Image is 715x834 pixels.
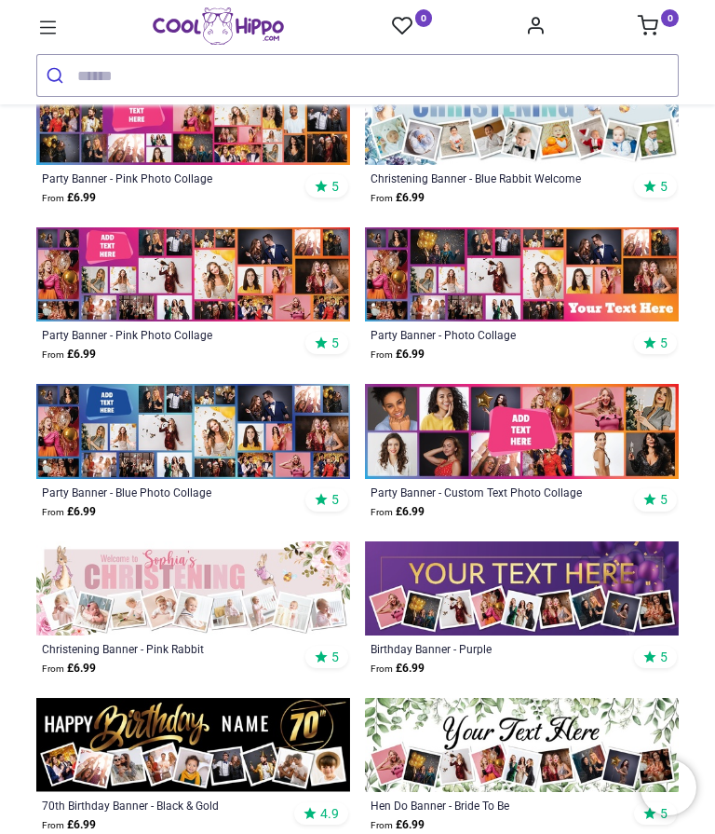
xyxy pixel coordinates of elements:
a: Birthday Banner - Purple [371,641,613,656]
strong: £ 6.99 [42,503,96,521]
img: Personalised Happy Birthday Banner - Purple - 9 Photo Upload [365,541,679,636]
img: Personalised Christening Banner - Blue Rabbit Welcome - Custom Name & 9 Photo Upload [365,70,679,164]
strong: £ 6.99 [371,346,425,363]
span: From [42,349,64,360]
span: From [371,507,393,517]
strong: £ 6.99 [371,816,425,834]
span: From [371,349,393,360]
span: From [42,507,64,517]
strong: £ 6.99 [371,189,425,207]
img: Personalised Party Banner - Pink Photo Collage - Custom Text & 25 Photo Upload [36,227,350,321]
span: 5 [331,335,339,351]
a: Hen Do Banner - Bride To Be [371,798,613,813]
a: Account Info [525,21,546,35]
img: Personalised Hen Do Banner - Bride To Be - 9 Photo Upload [365,698,679,792]
img: Personalised Party Banner - Photo Collage - 23 Photo Upload [365,227,679,321]
span: 5 [660,335,668,351]
img: Personalised Party Banner - Custom Text Photo Collage - 12 Photo Upload [365,384,679,478]
a: Christening Banner - Blue Rabbit Welcome [371,171,613,185]
span: 5 [331,649,339,665]
img: Personalised Party Banner - Pink Photo Collage - Add Text & 30 Photo Upload [36,70,350,164]
iframe: Brevo live chat [641,759,696,815]
strong: £ 6.99 [42,660,96,677]
span: 5 [660,491,668,508]
a: Party Banner - Blue Photo Collage [42,485,284,499]
strong: £ 6.99 [42,346,96,363]
a: Party Banner - Pink Photo Collage [42,327,284,342]
span: From [42,820,64,830]
a: Party Banner - Pink Photo Collage [42,171,284,185]
span: From [371,820,393,830]
sup: 0 [661,9,679,27]
a: 0 [638,21,679,35]
a: Logo of Cool Hippo [153,7,284,45]
span: 5 [660,178,668,195]
a: Party Banner - Photo Collage [371,327,613,342]
span: From [42,193,64,203]
strong: £ 6.99 [42,189,96,207]
img: Cool Hippo [153,7,284,45]
a: Party Banner - Custom Text Photo Collage [371,485,613,499]
sup: 0 [415,9,433,27]
img: Personalised Happy 70th Birthday Banner - Black & Gold - Custom Name & 9 Photo Upload [36,698,350,792]
a: 70th Birthday Banner - Black & Gold [42,798,284,813]
a: 0 [392,15,433,38]
strong: £ 6.99 [371,503,425,521]
span: 5 [331,491,339,508]
img: Personalised Party Banner - Blue Photo Collage - Custom Text & 25 Photo upload [36,384,350,478]
strong: £ 6.99 [371,660,425,677]
img: Personalised Christening Banner - Pink Rabbit - Custom Name & 9 Photo Upload [36,541,350,636]
span: From [371,663,393,674]
span: From [42,663,64,674]
button: Submit [37,55,77,96]
span: 4.9 [320,805,339,822]
span: From [371,193,393,203]
strong: £ 6.99 [42,816,96,834]
span: 5 [660,649,668,665]
a: Christening Banner - Pink Rabbit [42,641,284,656]
span: 5 [331,178,339,195]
